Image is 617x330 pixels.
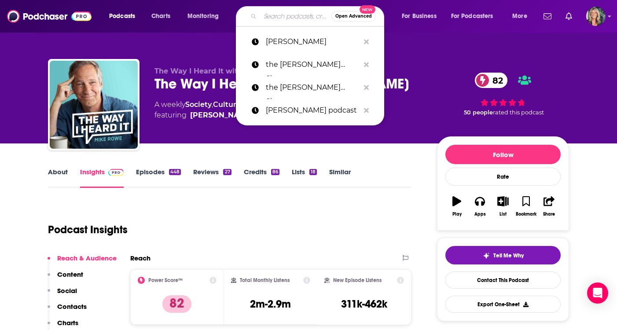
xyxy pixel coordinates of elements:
div: A weekly podcast [154,99,308,121]
a: Similar [329,168,351,188]
button: Play [445,191,468,222]
span: The Way I Heard It with [PERSON_NAME] [154,67,308,75]
p: 82 [162,295,191,313]
span: Monitoring [187,10,219,22]
a: Credits86 [244,168,279,188]
img: Podchaser - Follow, Share and Rate Podcasts [7,8,92,25]
div: 18 [309,169,317,175]
div: Share [543,212,555,217]
img: Podchaser Pro [108,169,124,176]
span: For Podcasters [451,10,493,22]
a: the [PERSON_NAME] Show [236,53,384,76]
h2: Power Score™ [148,277,183,283]
a: InsightsPodchaser Pro [80,168,124,188]
p: the Tim Ferris Shwo [266,76,360,99]
button: Export One-Sheet [445,296,561,313]
a: [PERSON_NAME] [236,30,384,53]
button: Open AdvancedNew [331,11,376,22]
a: Episodes448 [136,168,181,188]
div: Play [452,212,462,217]
div: 82 50 peoplerated this podcast [437,67,569,121]
a: Contact This Podcast [445,271,561,289]
h2: Reach [130,254,151,262]
p: mike rowe [266,30,360,53]
span: Charts [151,10,170,22]
a: 82 [475,73,507,88]
button: Content [48,270,83,286]
button: open menu [103,9,147,23]
span: Tell Me Why [493,252,524,259]
a: Reviews27 [193,168,231,188]
span: 50 people [464,109,493,116]
button: Follow [445,145,561,164]
button: Share [538,191,561,222]
a: the [PERSON_NAME] Shwo [236,76,384,99]
a: Mike Rowe [190,110,253,121]
button: Contacts [48,302,87,319]
button: Social [48,286,77,303]
h3: 311k-462k [341,297,387,311]
a: Show notifications dropdown [540,9,555,24]
p: Charts [57,319,78,327]
p: Content [57,270,83,279]
button: List [492,191,514,222]
p: Social [57,286,77,295]
img: User Profile [586,7,606,26]
div: Rate [445,168,561,186]
button: open menu [445,9,506,23]
button: Show profile menu [586,7,606,26]
h1: Podcast Insights [48,223,128,236]
div: Apps [474,212,486,217]
p: the Tim Ferriss Show [266,53,360,76]
input: Search podcasts, credits, & more... [260,9,331,23]
img: tell me why sparkle [483,252,490,259]
a: [PERSON_NAME] podcast [236,99,384,122]
span: 82 [484,73,507,88]
span: Open Advanced [335,14,372,18]
button: tell me why sparkleTell Me Why [445,246,561,264]
span: Logged in as lisa.beech [586,7,606,26]
h2: Total Monthly Listens [240,277,290,283]
a: Society [185,100,212,109]
div: 86 [271,169,279,175]
button: open menu [506,9,538,23]
span: featuring [154,110,308,121]
button: open menu [396,9,448,23]
span: For Business [402,10,437,22]
span: Podcasts [109,10,135,22]
h2: New Episode Listens [333,277,382,283]
p: Reach & Audience [57,254,117,262]
div: Open Intercom Messenger [587,282,608,304]
p: Contacts [57,302,87,311]
span: More [512,10,527,22]
div: Bookmark [516,212,536,217]
button: open menu [181,9,230,23]
div: List [499,212,507,217]
span: , [212,100,213,109]
img: The Way I Heard It with Mike Rowe [50,61,138,149]
div: 448 [169,169,181,175]
a: Lists18 [292,168,317,188]
span: New [360,5,375,14]
span: rated this podcast [493,109,544,116]
a: Culture [213,100,241,109]
h3: 2m-2.9m [250,297,291,311]
div: 27 [223,169,231,175]
a: Charts [146,9,176,23]
a: About [48,168,68,188]
a: Show notifications dropdown [562,9,576,24]
button: Reach & Audience [48,254,117,270]
p: tim ferris podcast [266,99,360,122]
button: Apps [468,191,491,222]
div: Search podcasts, credits, & more... [244,6,393,26]
button: Bookmark [514,191,537,222]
